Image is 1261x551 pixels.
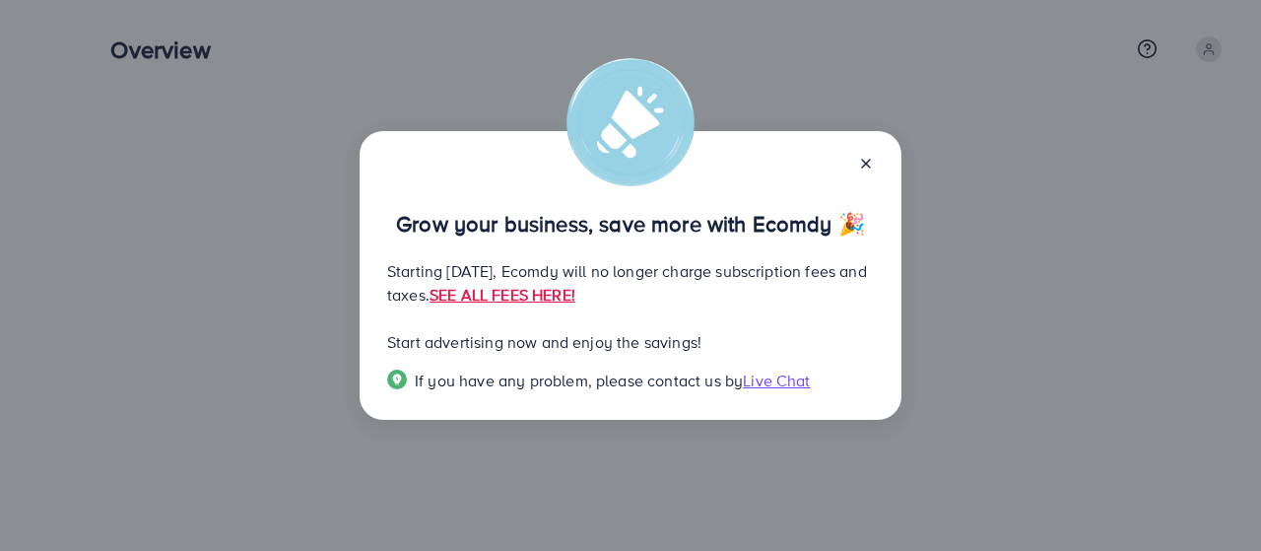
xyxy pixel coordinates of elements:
span: If you have any problem, please contact us by [415,370,743,391]
img: Popup guide [387,370,407,389]
img: alert [566,58,695,186]
p: Starting [DATE], Ecomdy will no longer charge subscription fees and taxes. [387,259,874,307]
a: SEE ALL FEES HERE! [430,284,575,306]
p: Grow your business, save more with Ecomdy 🎉 [387,212,874,236]
p: Start advertising now and enjoy the savings! [387,330,874,354]
span: Live Chat [743,370,810,391]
